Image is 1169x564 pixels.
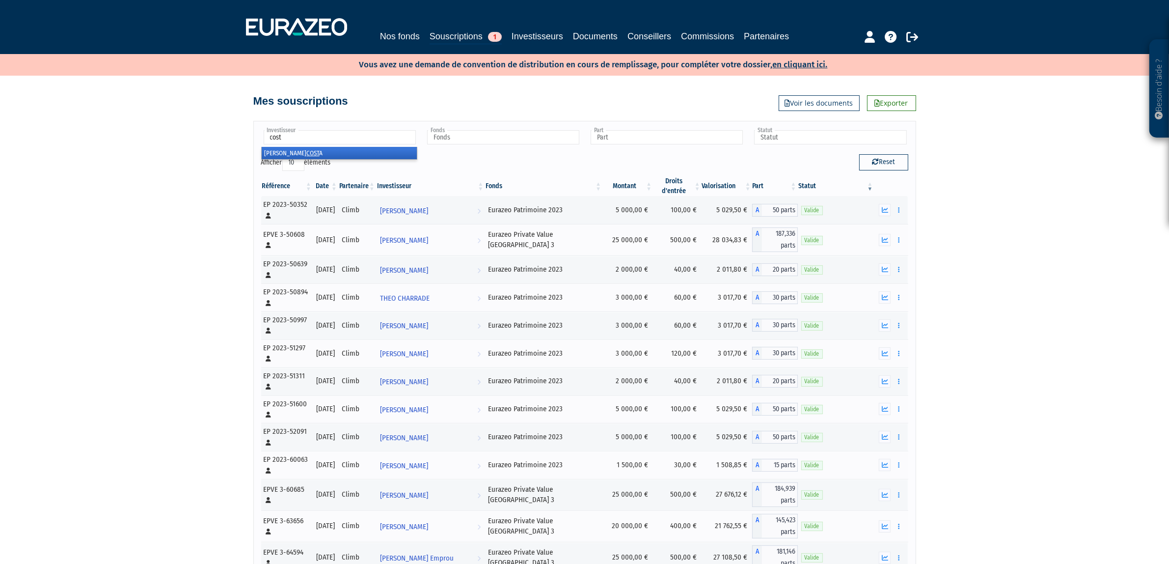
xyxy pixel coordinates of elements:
td: 60,00 € [653,283,701,311]
span: A [752,263,762,276]
div: Eurazeo Patrimoine 2023 [488,320,599,331]
td: Climb [338,311,376,339]
div: Eurazeo Private Value [GEOGRAPHIC_DATA] 3 [488,484,599,506]
div: [DATE] [316,235,335,245]
td: 21 762,55 € [702,510,752,542]
div: EP 2023-52091 [264,426,310,448]
span: [PERSON_NAME] [380,317,428,335]
td: Climb [338,395,376,423]
i: [Français] Personne physique [266,272,272,278]
span: 30 parts [762,319,798,332]
td: 3 000,00 € [602,311,653,339]
div: [DATE] [316,320,335,331]
span: 30 parts [762,291,798,304]
td: Climb [338,367,376,395]
td: 3 017,70 € [702,311,752,339]
span: Valide [801,206,823,215]
td: 25 000,00 € [602,479,653,510]
span: [PERSON_NAME] [380,202,428,220]
i: [Français] Personne physique [266,529,272,535]
div: Eurazeo Patrimoine 2023 [488,460,599,470]
td: 120,00 € [653,339,701,367]
div: A - Eurazeo Private Value Europe 3 [752,227,798,252]
a: Commissions [681,29,734,43]
td: 3 000,00 € [602,283,653,311]
span: A [752,431,762,444]
div: Eurazeo Patrimoine 2023 [488,432,599,442]
td: Climb [338,451,376,479]
span: A [752,403,762,416]
td: Climb [338,479,376,510]
td: 40,00 € [653,367,701,395]
td: 5 029,50 € [702,395,752,423]
span: 15 parts [762,459,798,472]
div: [DATE] [316,348,335,359]
span: 20 parts [762,375,798,388]
td: Climb [338,339,376,367]
div: [DATE] [316,404,335,414]
label: Afficher éléments [261,154,331,171]
i: Voir l'investisseur [477,202,481,220]
em: COST [307,149,320,157]
td: 1 500,00 € [602,451,653,479]
td: Climb [338,510,376,542]
td: 100,00 € [653,395,701,423]
div: EP 2023-51297 [264,343,310,364]
div: EPVE 3-63656 [264,516,310,537]
a: [PERSON_NAME] [376,200,485,220]
div: A - Eurazeo Patrimoine 2023 [752,375,798,388]
td: 27 676,12 € [702,479,752,510]
span: [PERSON_NAME] [380,486,428,505]
span: THEO CHARRADE [380,289,430,308]
span: 50 parts [762,403,798,416]
i: [Français] Personne physique [266,468,272,474]
div: A - Eurazeo Private Value Europe 3 [752,482,798,507]
td: 2 011,80 € [702,255,752,283]
th: Référence : activer pour trier la colonne par ordre croissant [261,176,313,196]
span: 1 [488,32,502,42]
span: Valide [801,349,823,359]
img: 1732889491-logotype_eurazeo_blanc_rvb.png [246,18,347,36]
span: 187,336 parts [762,227,798,252]
td: Climb [338,196,376,224]
div: Eurazeo Patrimoine 2023 [488,264,599,275]
div: [DATE] [316,460,335,470]
span: Valide [801,461,823,470]
span: Valide [801,236,823,245]
div: Eurazeo Private Value [GEOGRAPHIC_DATA] 3 [488,516,599,537]
a: [PERSON_NAME] [376,343,485,363]
a: [PERSON_NAME] [376,315,485,335]
span: Valide [801,293,823,303]
div: EP 2023-50352 [264,199,310,221]
a: THEO CHARRADE [376,288,485,308]
span: A [752,227,762,252]
td: 1 508,85 € [702,451,752,479]
div: [DATE] [316,521,335,531]
span: [PERSON_NAME] [380,457,428,475]
i: [Français] Personne physique [266,497,272,503]
a: [PERSON_NAME] [376,485,485,505]
th: Part: activer pour trier la colonne par ordre croissant [752,176,798,196]
td: Climb [338,224,376,255]
div: EPVE 3-50608 [264,229,310,251]
i: Voir l'investisseur [477,457,481,475]
i: Voir l'investisseur [477,317,481,335]
td: 2 000,00 € [602,367,653,395]
span: [PERSON_NAME] [380,401,428,419]
div: [DATE] [316,376,335,386]
i: Voir l'investisseur [477,373,481,391]
span: [PERSON_NAME] [380,231,428,250]
span: Valide [801,405,823,414]
span: Valide [801,490,823,500]
div: A - Eurazeo Patrimoine 2023 [752,263,798,276]
span: Valide [801,321,823,331]
th: Droits d'entrée: activer pour trier la colonne par ordre croissant [653,176,701,196]
span: A [752,514,762,538]
span: 184,939 parts [762,482,798,507]
span: A [752,482,762,507]
div: A - Eurazeo Patrimoine 2023 [752,291,798,304]
i: [Français] Personne physique [266,412,272,418]
div: A - Eurazeo Patrimoine 2023 [752,431,798,444]
i: Voir l'investisseur [477,231,481,250]
span: A [752,347,762,360]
